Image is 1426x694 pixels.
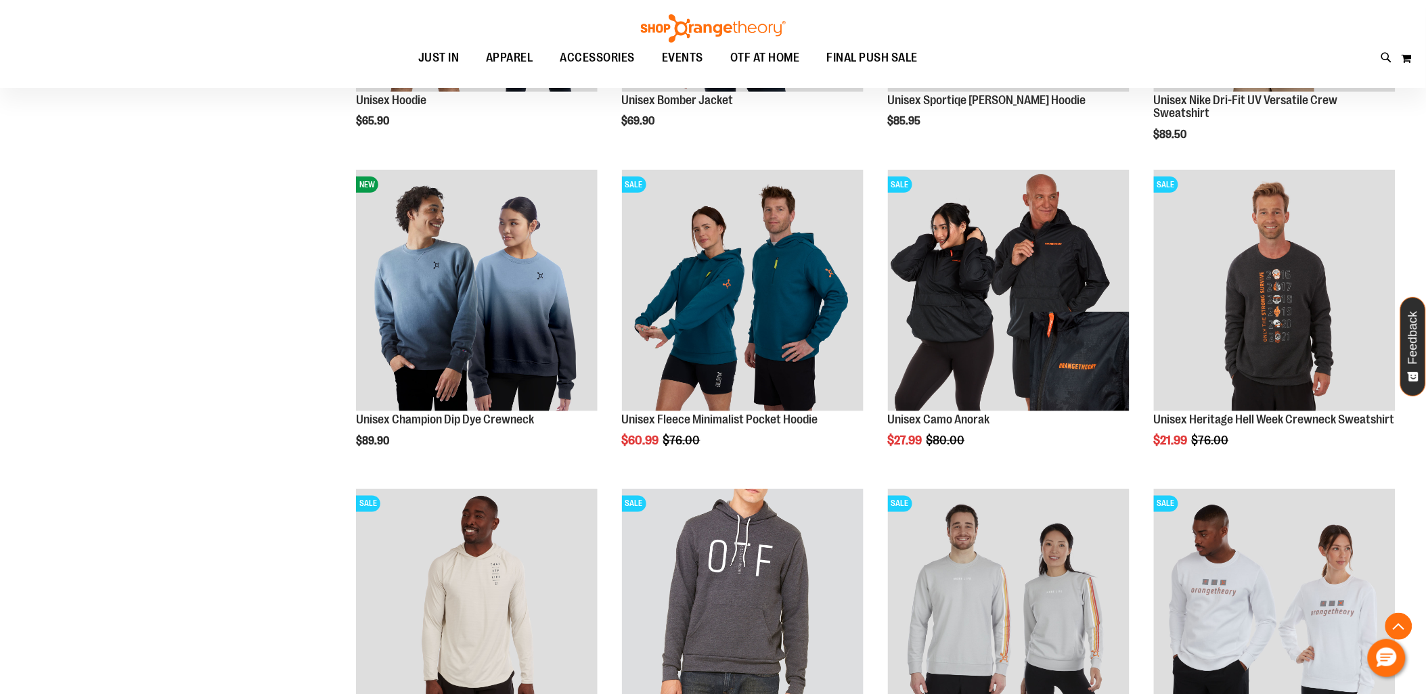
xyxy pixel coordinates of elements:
[356,170,598,413] a: Unisex Champion Dip Dye CrewneckNEW
[1147,163,1402,482] div: product
[405,43,473,74] a: JUST IN
[888,115,923,127] span: $85.95
[356,435,391,447] span: $89.90
[622,170,864,411] img: Unisex Fleece Minimalist Pocket Hoodie
[881,163,1136,482] div: product
[547,43,649,74] a: ACCESSORIES
[356,496,380,512] span: SALE
[356,170,598,411] img: Unisex Champion Dip Dye Crewneck
[1154,93,1338,120] a: Unisex Nike Dri-Fit UV Versatile Crew Sweatshirt
[560,43,636,73] span: ACCESSORIES
[356,413,534,426] a: Unisex Champion Dip Dye Crewneck
[622,496,646,512] span: SALE
[1192,434,1231,447] span: $76.00
[1154,413,1395,426] a: Unisex Heritage Hell Week Crewneck Sweatshirt
[888,496,912,512] span: SALE
[472,43,547,73] a: APPAREL
[622,413,818,426] a: Unisex Fleece Minimalist Pocket Hoodie
[615,163,870,482] div: product
[1154,129,1189,141] span: $89.50
[888,93,1086,107] a: Unisex Sportiqe [PERSON_NAME] Hoodie
[888,170,1130,413] a: Product image for Unisex Camo AnorakSALE
[888,434,924,447] span: $27.99
[1368,639,1406,677] button: Hello, have a question? Let’s chat.
[1154,170,1396,413] a: Product image for Unisex Heritage Hell Week Crewneck SweatshirtSALE
[1385,613,1412,640] button: Back To Top
[622,115,657,127] span: $69.90
[1154,496,1178,512] span: SALE
[622,170,864,413] a: Unisex Fleece Minimalist Pocket HoodieSALE
[622,434,661,447] span: $60.99
[1407,311,1420,365] span: Feedback
[827,43,918,73] span: FINAL PUSH SALE
[356,93,426,107] a: Unisex Hoodie
[1154,170,1396,411] img: Product image for Unisex Heritage Hell Week Crewneck Sweatshirt
[730,43,800,73] span: OTF AT HOME
[814,43,932,74] a: FINAL PUSH SALE
[717,43,814,74] a: OTF AT HOME
[648,43,717,74] a: EVENTS
[622,93,734,107] a: Unisex Bomber Jacket
[888,177,912,193] span: SALE
[1154,434,1190,447] span: $21.99
[622,177,646,193] span: SALE
[662,43,703,73] span: EVENTS
[663,434,703,447] span: $76.00
[888,170,1130,411] img: Product image for Unisex Camo Anorak
[418,43,460,73] span: JUST IN
[888,413,990,426] a: Unisex Camo Anorak
[349,163,604,482] div: product
[927,434,967,447] span: $80.00
[486,43,533,73] span: APPAREL
[1154,177,1178,193] span: SALE
[1400,297,1426,396] button: Feedback - Show survey
[356,177,378,193] span: NEW
[356,115,391,127] span: $65.90
[639,14,788,43] img: Shop Orangetheory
